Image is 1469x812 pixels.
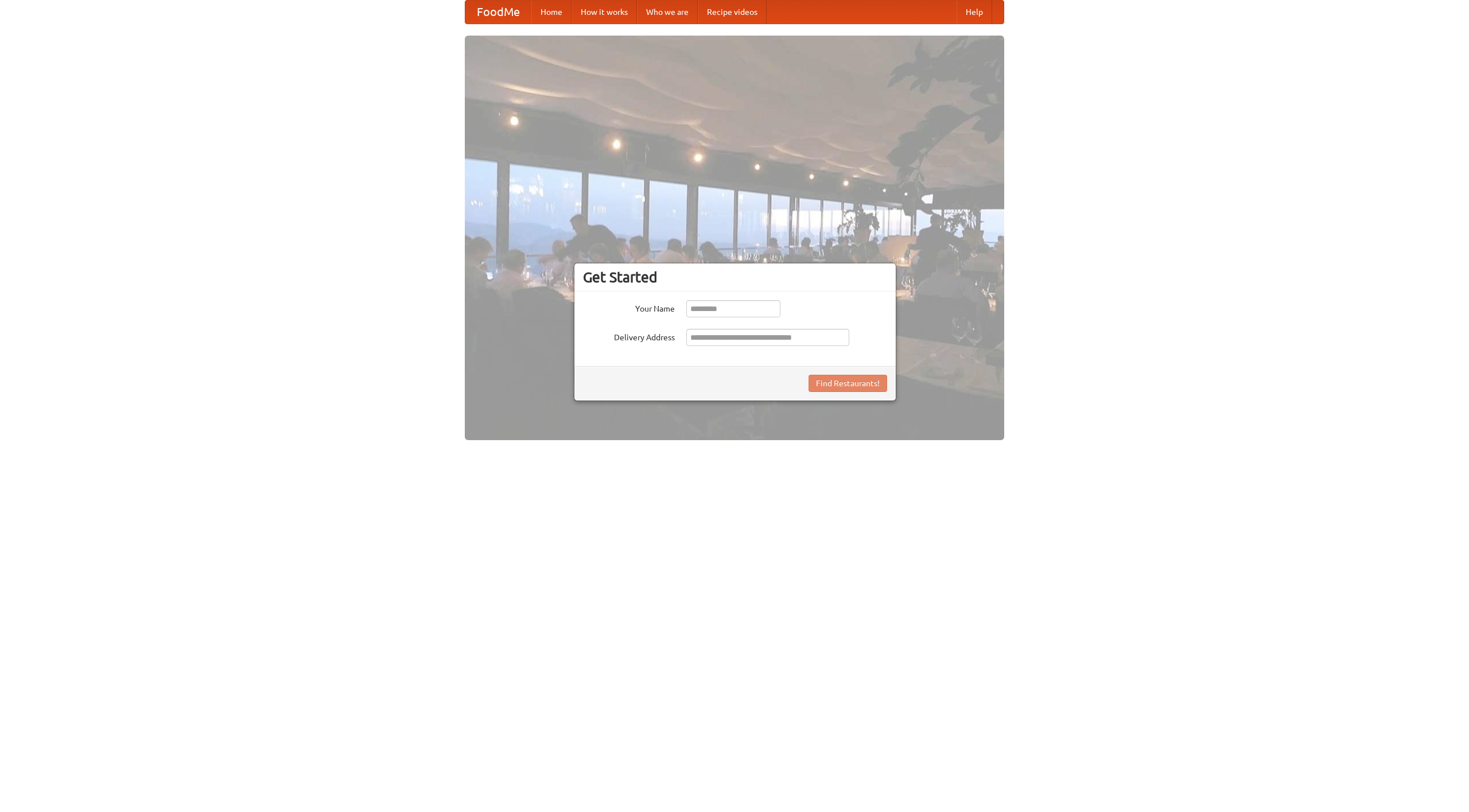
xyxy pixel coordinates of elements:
a: How it works [572,1,637,24]
a: Home [531,1,572,24]
a: Who we are [637,1,698,24]
label: Delivery Address [583,329,675,343]
button: Find Restaurants! [809,375,887,392]
h3: Get Started [583,269,887,286]
label: Your Name [583,300,675,314]
a: Help [957,1,992,24]
a: Recipe videos [698,1,767,24]
a: FoodMe [465,1,531,24]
